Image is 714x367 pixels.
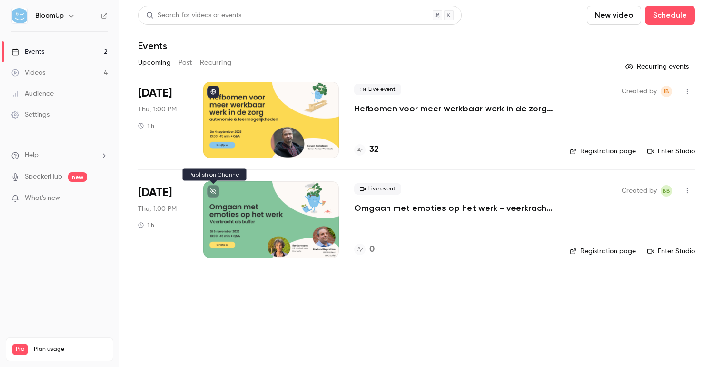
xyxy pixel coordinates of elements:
button: Past [178,55,192,70]
img: BloomUp [12,8,27,23]
div: 1 h [138,221,154,229]
span: Live event [354,84,401,95]
button: Recurring events [621,59,695,74]
a: Enter Studio [647,147,695,156]
a: Registration page [570,147,636,156]
button: Recurring [200,55,232,70]
span: [DATE] [138,86,172,101]
span: IB [664,86,669,97]
div: 1 h [138,122,154,129]
a: Omgaan met emoties op het werk - veerkracht als buffer [354,202,555,214]
div: Events [11,47,44,57]
a: 0 [354,243,375,256]
span: Thu, 1:00 PM [138,105,177,114]
span: Plan usage [34,346,107,353]
div: Sep 4 Thu, 1:00 PM (Europe/Brussels) [138,82,188,158]
div: Search for videos or events [146,10,241,20]
a: 32 [354,143,379,156]
span: What's new [25,193,60,203]
span: Help [25,150,39,160]
h6: BloomUp [35,11,64,20]
span: new [68,172,87,182]
button: New video [587,6,641,25]
span: BB [663,185,670,197]
div: Nov 6 Thu, 1:00 PM (Europe/Brussels) [138,181,188,258]
span: Pro [12,344,28,355]
h4: 0 [369,243,375,256]
span: Thu, 1:00 PM [138,204,177,214]
h1: Events [138,40,167,51]
span: Live event [354,183,401,195]
span: Benjamin Bergers [661,185,672,197]
button: Upcoming [138,55,171,70]
a: SpeakerHub [25,172,62,182]
li: help-dropdown-opener [11,150,108,160]
span: Created by [622,86,657,97]
span: [DATE] [138,185,172,200]
h4: 32 [369,143,379,156]
span: Info Bloomup [661,86,672,97]
span: Created by [622,185,657,197]
button: Schedule [645,6,695,25]
div: Settings [11,110,50,119]
a: Enter Studio [647,247,695,256]
a: Hefbomen voor meer werkbaar werk in de zorg - autonomie & leermogelijkheden [354,103,555,114]
div: Audience [11,89,54,99]
iframe: Noticeable Trigger [96,194,108,203]
div: Videos [11,68,45,78]
a: Registration page [570,247,636,256]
